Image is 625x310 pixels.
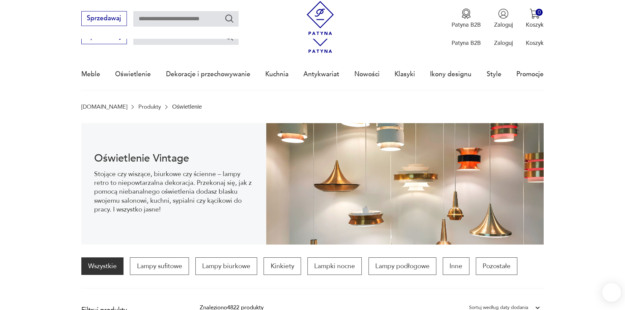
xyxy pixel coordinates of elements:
[172,104,202,110] p: Oświetlenie
[94,170,253,214] p: Stojące czy wiszące, biurkowe czy ścienne – lampy retro to niepowtarzalna dekoracja. Przekonaj si...
[452,21,481,29] p: Patyna B2B
[443,257,469,275] a: Inne
[166,59,250,90] a: Dekoracje i przechowywanie
[81,16,127,22] a: Sprzedawaj
[526,21,544,29] p: Koszyk
[94,153,253,163] h1: Oświetlenie Vintage
[452,8,481,29] button: Patyna B2B
[224,13,234,23] button: Szukaj
[307,257,362,275] a: Lampki nocne
[529,8,540,19] img: Ikona koszyka
[369,257,436,275] a: Lampy podłogowe
[195,257,257,275] a: Lampy biurkowe
[461,8,471,19] img: Ikona medalu
[303,59,339,90] a: Antykwariat
[81,104,127,110] a: [DOMAIN_NAME]
[430,59,471,90] a: Ikony designu
[494,39,513,47] p: Zaloguj
[494,21,513,29] p: Zaloguj
[115,59,151,90] a: Oświetlenie
[81,34,127,40] a: Sprzedawaj
[476,257,517,275] a: Pozostałe
[526,39,544,47] p: Koszyk
[81,257,124,275] a: Wszystkie
[224,32,234,41] button: Szukaj
[81,59,100,90] a: Meble
[395,59,415,90] a: Klasyki
[526,8,544,29] button: 0Koszyk
[265,59,289,90] a: Kuchnia
[266,123,544,245] img: Oświetlenie
[81,11,127,26] button: Sprzedawaj
[494,8,513,29] button: Zaloguj
[138,104,161,110] a: Produkty
[303,1,337,35] img: Patyna - sklep z meblami i dekoracjami vintage
[264,257,301,275] a: Kinkiety
[354,59,380,90] a: Nowości
[516,59,544,90] a: Promocje
[602,283,621,302] iframe: Smartsupp widget button
[130,257,189,275] a: Lampy sufitowe
[452,8,481,29] a: Ikona medaluPatyna B2B
[452,39,481,47] p: Patyna B2B
[536,9,543,16] div: 0
[498,8,509,19] img: Ikonka użytkownika
[487,59,501,90] a: Style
